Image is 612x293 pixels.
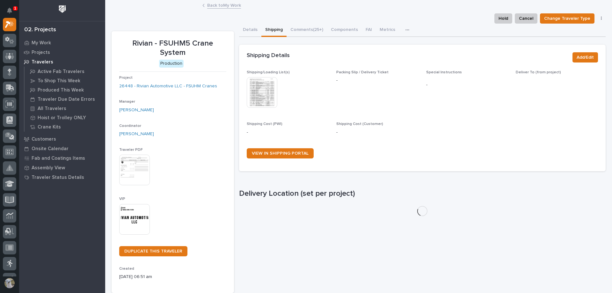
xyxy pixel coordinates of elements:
p: Fab and Coatings Items [32,156,85,161]
button: Comments (25+) [287,24,327,37]
a: Back toMy Work [207,1,241,9]
button: Details [239,24,261,37]
div: Production [159,60,184,68]
p: Projects [32,50,50,55]
span: DUPLICATE THIS TRAVELER [124,249,182,253]
span: Coordinator [119,124,141,128]
h1: Delivery Location (set per project) [239,189,606,198]
p: - [247,129,329,136]
span: Shipping/Loading List(s) [247,70,290,74]
a: Projects [19,48,105,57]
a: [PERSON_NAME] [119,131,154,137]
p: My Work [32,40,51,46]
button: users-avatar [3,276,16,290]
a: Active Fab Travelers [25,67,105,76]
button: Hold [494,13,512,24]
p: All Travelers [38,106,66,112]
button: Cancel [515,13,537,24]
span: Add/Edit [577,54,594,61]
span: Packing Slip / Delivery Ticket [336,70,389,74]
button: Components [327,24,362,37]
a: Onsite Calendar [19,144,105,153]
div: 02. Projects [24,26,56,33]
span: Created [119,267,134,271]
span: Shipping Cost (PWI) [247,122,282,126]
a: VIEW IN SHIPPING PORTAL [247,148,314,158]
p: Traveler Due Date Errors [38,97,95,102]
span: Special Instructions [426,70,462,74]
span: Traveler PDF [119,148,143,152]
span: VIEW IN SHIPPING PORTAL [252,151,309,156]
span: Change Traveler Type [544,15,590,22]
p: Produced This Week [38,87,84,93]
p: Rivian - FSUHM5 Crane System [119,39,226,57]
a: Fab and Coatings Items [19,153,105,163]
a: Crane Kits [25,122,105,131]
p: To Shop This Week [38,78,80,84]
span: VIP [119,197,125,201]
a: DUPLICATE THIS TRAVELER [119,246,187,256]
a: My Work [19,38,105,48]
p: - [336,77,419,84]
p: - [336,129,419,136]
span: Hold [499,15,508,22]
h2: Shipping Details [247,52,290,59]
p: Active Fab Travelers [38,69,84,75]
p: Hoist or Trolley ONLY [38,115,86,121]
a: Produced This Week [25,85,105,94]
a: To Shop This Week [25,76,105,85]
span: Project [119,76,133,80]
p: Onsite Calendar [32,146,69,152]
span: Deliver To (from project) [516,70,561,74]
a: [PERSON_NAME] [119,107,154,114]
a: Traveler Due Date Errors [25,95,105,104]
button: Add/Edit [572,52,598,62]
a: Traveler Status Details [19,172,105,182]
a: 26448 - Rivian Automotive LLC - FSUHM Cranes [119,83,217,90]
span: Shipping Cost (Customer) [336,122,383,126]
p: Assembly View [32,165,65,171]
a: All Travelers [25,104,105,113]
p: Traveler Status Details [32,175,84,180]
p: 1 [14,6,16,11]
a: Assembly View [19,163,105,172]
button: Notifications [3,4,16,17]
a: Customers [19,134,105,144]
button: Metrics [376,24,399,37]
p: Crane Kits [38,124,61,130]
button: Change Traveler Type [540,13,594,24]
img: Workspace Logo [56,3,68,15]
p: [DATE] 06:51 am [119,274,226,280]
a: Hoist or Trolley ONLY [25,113,105,122]
p: - [426,82,508,88]
div: Notifications1 [8,8,16,18]
span: Manager [119,100,135,104]
p: Customers [32,136,56,142]
button: FAI [362,24,376,37]
p: Travelers [32,59,53,65]
button: Shipping [261,24,287,37]
span: Cancel [519,15,533,22]
a: Travelers [19,57,105,67]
